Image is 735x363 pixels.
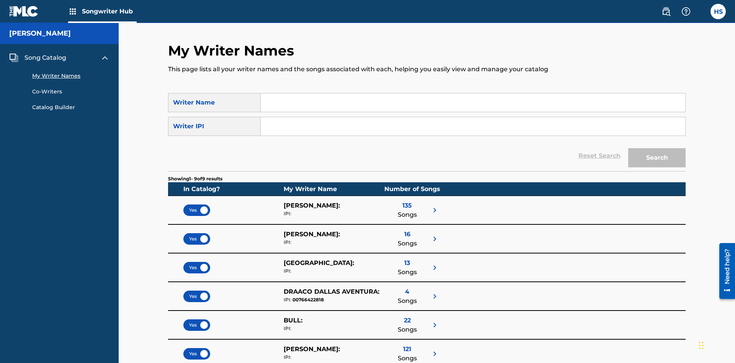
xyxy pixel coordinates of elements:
[284,259,354,267] span: [GEOGRAPHIC_DATA] :
[284,185,384,194] div: My Writer Name
[430,206,439,215] img: right chevron icon
[284,288,379,295] span: DRAACO DALLAS AVENTURA :
[189,235,204,242] span: Yes
[710,4,726,19] div: User Menu
[189,350,204,357] span: Yes
[430,263,439,272] img: right chevron icon
[404,258,410,268] span: 13
[284,268,291,274] span: IPI:
[284,239,291,245] span: IPI:
[681,7,691,16] img: help
[404,230,410,239] span: 16
[100,53,109,62] img: expand
[284,296,384,303] div: 00766422818
[284,202,340,209] span: [PERSON_NAME] :
[168,93,686,171] form: Search Form
[189,264,204,271] span: Yes
[430,292,439,301] img: right chevron icon
[714,240,735,303] iframe: Resource Center
[402,201,412,210] span: 135
[32,72,109,80] a: My Writer Names
[183,185,284,194] div: In Catalog?
[168,42,298,59] h2: My Writer Names
[189,207,204,214] span: Yes
[699,334,704,357] div: Drag
[398,325,417,334] span: Songs
[32,103,109,111] a: Catalog Builder
[32,88,109,96] a: Co-Writers
[405,287,409,296] span: 4
[284,297,291,302] span: IPI:
[398,354,417,363] span: Songs
[430,320,439,330] img: right chevron icon
[398,296,417,306] span: Songs
[430,234,439,244] img: right chevron icon
[189,322,204,329] span: Yes
[82,7,137,16] span: Songwriter Hub
[398,210,417,219] span: Songs
[9,6,39,17] img: MLC Logo
[658,4,674,19] a: Public Search
[68,7,77,16] img: Top Rightsholders
[168,65,686,74] p: This page lists all your writer names and the songs associated with each, helping you easily view...
[384,185,439,194] div: Number of Songs
[284,317,302,324] span: BULL :
[168,175,222,182] p: Showing 1 - 9 of 9 results
[284,345,340,353] span: [PERSON_NAME] :
[678,4,694,19] div: Help
[430,349,439,358] img: right chevron icon
[284,211,291,216] span: IPI:
[9,53,18,62] img: Song Catalog
[404,316,411,325] span: 22
[698,8,706,15] div: Notifications
[398,239,417,248] span: Songs
[24,53,66,62] span: Song Catalog
[189,293,204,300] span: Yes
[9,53,66,62] a: Song CatalogSong Catalog
[403,345,411,354] span: 121
[284,231,340,238] span: [PERSON_NAME] :
[398,268,417,277] span: Songs
[284,354,291,360] span: IPI:
[661,7,671,16] img: search
[9,29,71,38] h5: Toby Songwriter
[697,326,735,363] iframe: Chat Widget
[284,325,291,331] span: IPI:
